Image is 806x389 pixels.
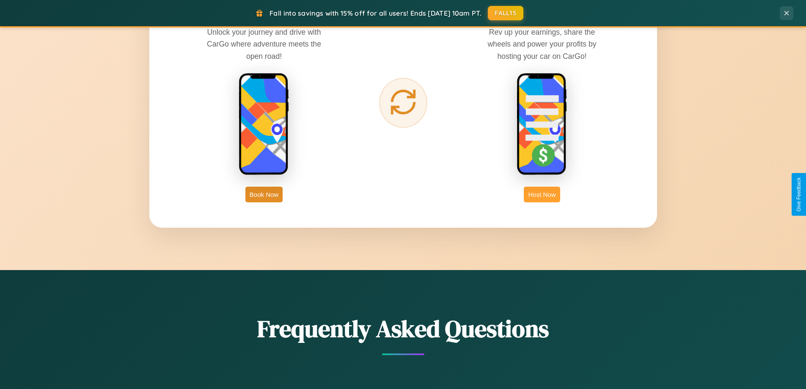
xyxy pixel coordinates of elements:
button: Book Now [245,187,283,202]
div: Give Feedback [796,177,802,212]
p: Unlock your journey and drive with CarGo where adventure meets the open road! [201,26,327,62]
span: Fall into savings with 15% off for all users! Ends [DATE] 10am PT. [270,9,481,17]
p: Rev up your earnings, share the wheels and power your profits by hosting your car on CarGo! [479,26,605,62]
img: rent phone [239,73,289,176]
h2: Frequently Asked Questions [149,312,657,345]
button: FALL15 [488,6,523,20]
button: Host Now [524,187,560,202]
img: host phone [517,73,567,176]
